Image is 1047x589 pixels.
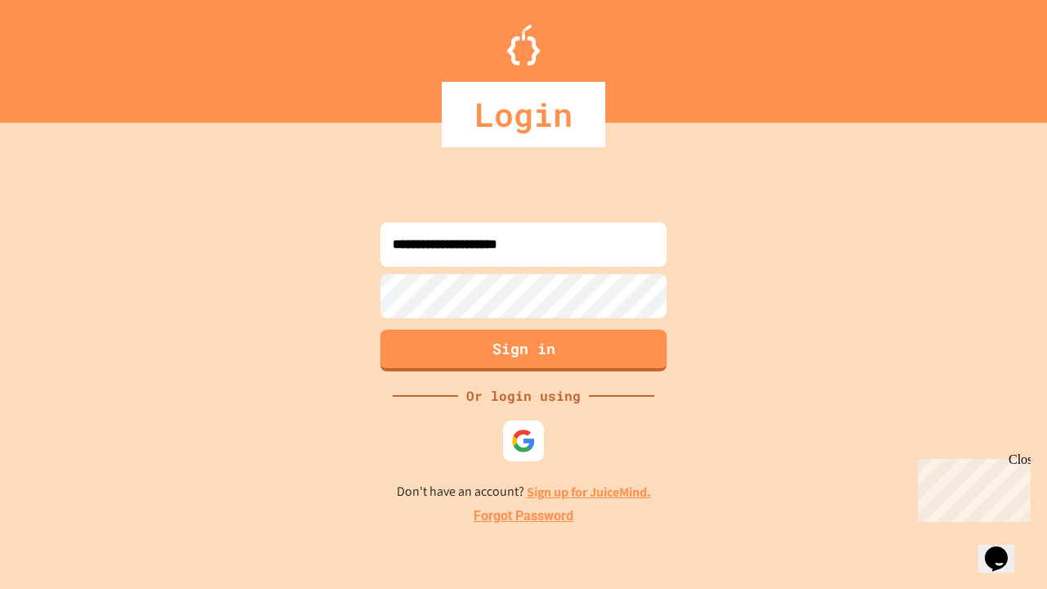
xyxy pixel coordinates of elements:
button: Sign in [380,330,667,371]
img: Logo.svg [507,25,540,65]
div: Or login using [458,386,589,406]
div: Login [442,82,605,147]
a: Forgot Password [474,506,573,526]
a: Sign up for JuiceMind. [527,483,651,501]
iframe: chat widget [978,524,1031,573]
iframe: chat widget [911,452,1031,522]
p: Don't have an account? [397,482,651,502]
div: Chat with us now!Close [7,7,113,104]
img: google-icon.svg [511,429,536,453]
